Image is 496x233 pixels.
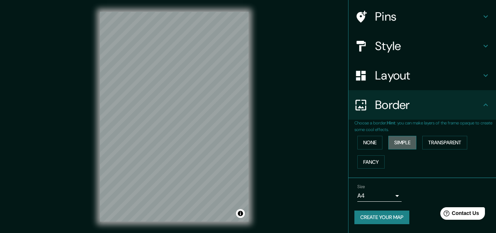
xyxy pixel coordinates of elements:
button: Toggle attribution [236,209,245,218]
button: Transparent [422,136,467,149]
button: None [357,136,382,149]
div: Pins [348,2,496,31]
button: Fancy [357,155,385,169]
label: Size [357,184,365,190]
h4: Style [375,39,481,53]
canvas: Map [100,12,249,222]
div: Layout [348,61,496,90]
iframe: Help widget launcher [430,204,488,225]
div: A4 [357,190,402,202]
p: Choose a border. : you can make layers of the frame opaque to create some cool effects. [354,120,496,133]
button: Simple [388,136,416,149]
button: Create your map [354,211,409,224]
h4: Layout [375,68,481,83]
div: Style [348,31,496,61]
h4: Pins [375,9,481,24]
h4: Border [375,98,481,112]
b: Hint [387,120,395,126]
div: Border [348,90,496,120]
